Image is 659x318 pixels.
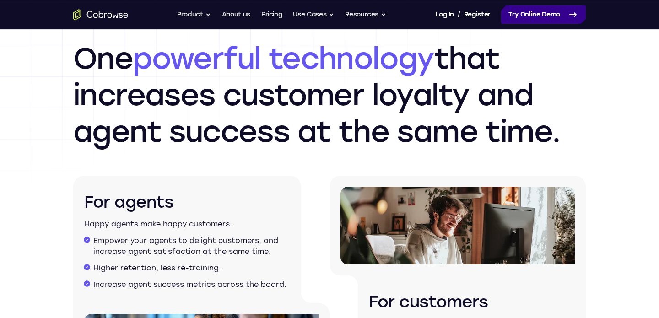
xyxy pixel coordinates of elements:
button: Resources [345,5,386,24]
a: Pricing [261,5,282,24]
a: Register [464,5,491,24]
span: / [458,9,460,20]
p: Happy agents make happy customers. [84,219,290,230]
li: Increase agent success metrics across the board. [93,279,290,290]
span: powerful technology [133,41,434,76]
a: About us [222,5,250,24]
h3: For customers [369,291,575,313]
button: Product [177,5,211,24]
h3: For agents [84,191,290,213]
a: Try Online Demo [501,5,586,24]
button: Use Cases [293,5,334,24]
li: Higher retention, less re-training. [93,263,290,274]
a: Go to the home page [73,9,128,20]
img: A person working on a computer [340,187,575,264]
li: Empower your agents to delight customers, and increase agent satisfaction at the same time. [93,235,290,257]
h2: One that increases customer loyalty and agent success at the same time. [73,40,586,150]
a: Log In [435,5,454,24]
